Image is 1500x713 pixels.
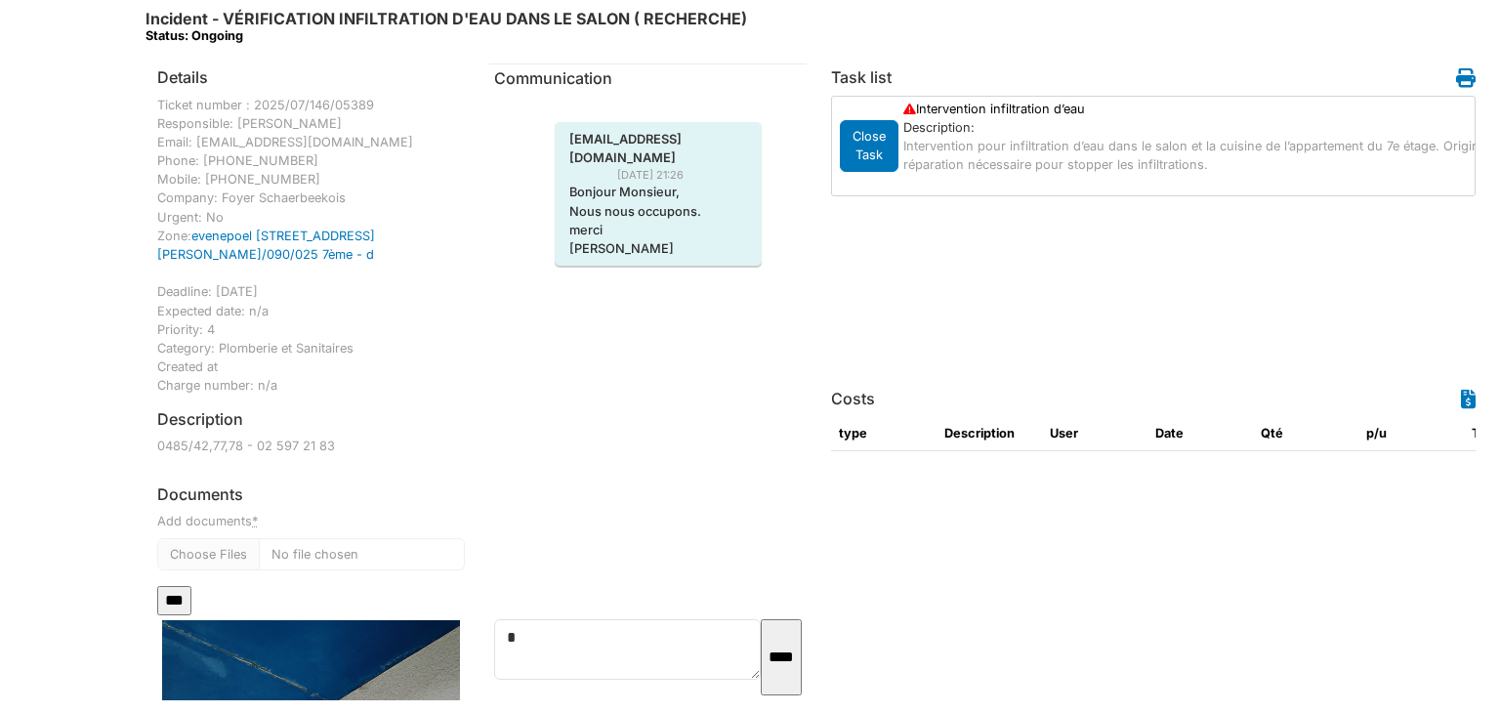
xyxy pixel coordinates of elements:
h6: Incident - VÉRIFICATION INFILTRATION D'EAU DANS LE SALON ( RECHERCHE) [146,10,747,44]
h6: Details [157,68,208,87]
h6: Documents [157,485,465,504]
a: evenepoel [STREET_ADDRESS][PERSON_NAME]/090/025 7ème - d [157,229,375,262]
th: p/u [1358,416,1464,451]
span: translation missing: en.todo.action.close_task [853,129,886,162]
p: Bonjour Monsieur, [569,183,747,201]
label: Add documents [157,512,258,530]
p: 0485/42,77,78 - 02 597 21 83 [157,437,465,455]
h6: Description [157,410,243,429]
th: Qté [1253,416,1358,451]
span: [EMAIL_ADDRESS][DOMAIN_NAME] [555,130,762,167]
h6: Task list [831,68,892,87]
p: Nous nous occupons. [569,202,747,221]
th: Date [1147,416,1253,451]
i: Work order [1456,68,1476,88]
span: [DATE] 21:26 [617,167,698,184]
span: translation missing: en.communication.communication [494,68,612,88]
div: Status: Ongoing [146,28,747,43]
p: merci [PERSON_NAME] [569,221,747,258]
th: Description [937,416,1042,451]
th: User [1042,416,1147,451]
h6: Costs [831,390,875,408]
div: Ticket number : 2025/07/146/05389 Responsible: [PERSON_NAME] Email: [EMAIL_ADDRESS][DOMAIN_NAME] ... [157,96,465,396]
abbr: required [252,514,258,528]
th: type [831,416,937,451]
a: Close Task [840,134,898,154]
